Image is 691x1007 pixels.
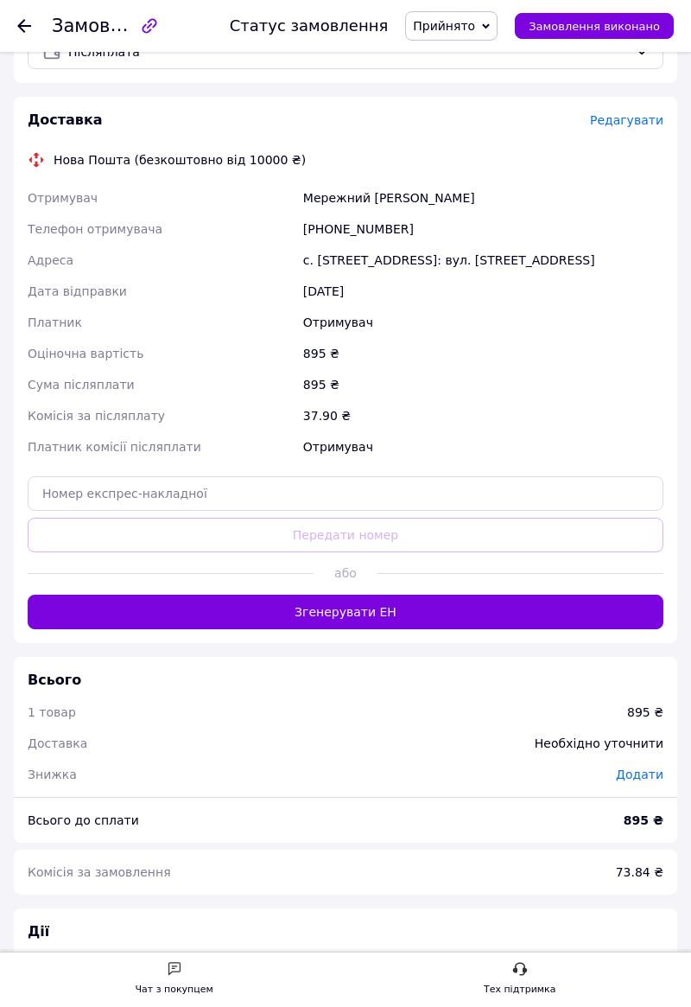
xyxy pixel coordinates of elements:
[28,923,49,940] span: Дії
[624,813,663,827] b: 895 ₴
[300,338,667,369] div: 895 ₴
[590,113,663,127] span: Редагувати
[300,245,667,276] div: с. [STREET_ADDRESS]: вул. [STREET_ADDRESS]
[28,865,171,879] span: Комісія за замовлення
[300,307,667,338] div: Отримувач
[28,672,81,688] span: Всього
[616,768,663,781] span: Додати
[515,13,674,39] button: Замовлення виконано
[627,704,663,721] div: 895 ₴
[28,440,201,454] span: Платник комісії післяплати
[484,981,556,998] div: Тех підтримка
[314,564,377,582] span: або
[28,595,663,629] button: Згенерувати ЕН
[529,20,660,33] span: Замовлення виконано
[28,191,98,205] span: Отримувач
[230,17,389,35] div: Статус замовлення
[28,409,165,423] span: Комісія за післяплату
[300,400,667,431] div: 37.90 ₴
[28,813,139,827] span: Всього до сплати
[300,276,667,307] div: [DATE]
[300,431,667,462] div: Отримувач
[28,112,103,128] span: Доставка
[28,736,87,750] span: Доставка
[49,151,310,169] div: Нова Пошта (безкоштовно від 10000 ₴)
[300,182,667,214] div: Мережний [PERSON_NAME]
[300,214,667,245] div: [PHONE_NUMBER]
[28,222,162,236] span: Телефон отримувача
[28,705,76,719] span: 1 товар
[28,253,73,267] span: Адреса
[524,724,674,762] div: Необхідно уточнити
[413,19,475,33] span: Прийнято
[300,369,667,400] div: 895 ₴
[28,476,663,511] input: Номер експрес-накладної
[28,284,127,298] span: Дата відправки
[17,17,31,35] div: Повернутися назад
[28,378,135,392] span: Сума післяплати
[28,347,143,360] span: Оціночна вартість
[616,865,663,879] span: 73.84 ₴
[52,16,168,36] span: Замовлення
[28,768,77,781] span: Знижка
[136,981,213,998] div: Чат з покупцем
[28,315,82,329] span: Платник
